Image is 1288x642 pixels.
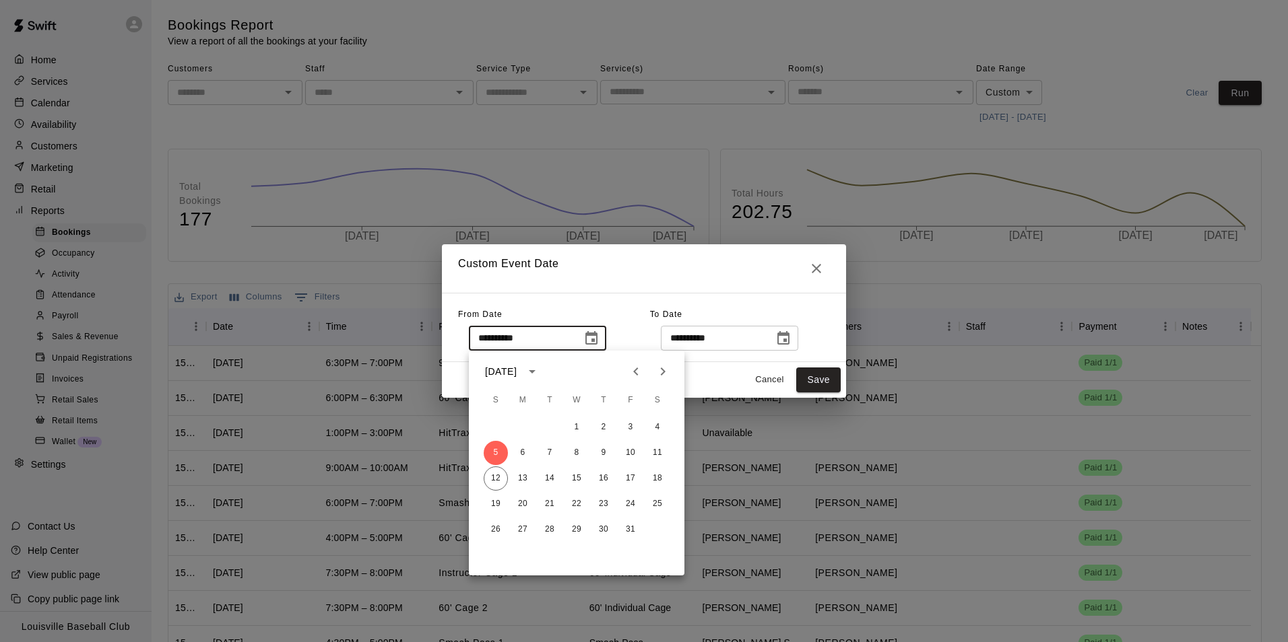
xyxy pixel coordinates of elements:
button: 12 [484,466,508,491]
button: 11 [645,441,670,465]
button: 25 [645,492,670,516]
button: Save [796,367,841,392]
button: 7 [538,441,562,465]
button: 27 [511,518,535,542]
button: 17 [618,466,643,491]
button: 6 [511,441,535,465]
button: 29 [565,518,589,542]
button: Choose date, selected date is Oct 12, 2025 [770,325,797,352]
button: 14 [538,466,562,491]
button: 1 [565,415,589,439]
span: Tuesday [538,387,562,414]
button: 21 [538,492,562,516]
button: Cancel [748,369,791,390]
button: 9 [591,441,616,465]
button: 31 [618,518,643,542]
button: 28 [538,518,562,542]
button: 5 [484,441,508,465]
button: 26 [484,518,508,542]
button: 30 [591,518,616,542]
span: Friday [618,387,643,414]
button: 10 [618,441,643,465]
button: 23 [591,492,616,516]
button: 16 [591,466,616,491]
button: 13 [511,466,535,491]
button: 19 [484,492,508,516]
button: 15 [565,466,589,491]
h2: Custom Event Date [442,244,846,293]
span: Wednesday [565,387,589,414]
button: 2 [591,415,616,439]
button: Choose date, selected date is Oct 5, 2025 [578,325,605,352]
button: 3 [618,415,643,439]
span: Sunday [484,387,508,414]
button: Next month [649,358,676,385]
button: 4 [645,415,670,439]
button: 18 [645,466,670,491]
button: 8 [565,441,589,465]
span: To Date [650,310,682,319]
button: 22 [565,492,589,516]
span: From Date [458,310,503,319]
button: Close [803,255,830,282]
span: Thursday [591,387,616,414]
button: calendar view is open, switch to year view [521,360,544,383]
button: 20 [511,492,535,516]
span: Monday [511,387,535,414]
div: [DATE] [485,365,517,379]
button: 24 [618,492,643,516]
span: Saturday [645,387,670,414]
button: Previous month [622,358,649,385]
